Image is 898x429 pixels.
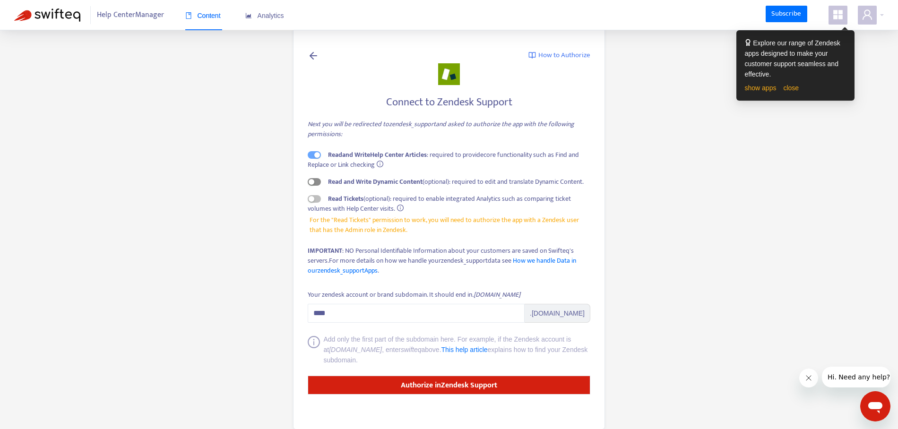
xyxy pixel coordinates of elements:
a: This help article [441,346,488,353]
span: .[DOMAIN_NAME] [525,304,590,323]
span: info-circle [377,161,383,167]
strong: Read and Write Dynamic Content [328,176,423,187]
span: For the "Read Tickets" permission to work, you will need to authorize the app with a Zendesk user... [310,215,589,235]
span: : required to provide core functionality such as Find and Replace or Link checking [308,149,579,170]
span: user [862,9,873,20]
img: image-link [528,51,536,59]
div: Explore our range of Zendesk apps designed to make your customer support seamless and effective. [745,38,846,79]
i: .[DOMAIN_NAME] [472,289,520,300]
a: show apps [745,84,777,92]
div: Add only the first part of the subdomain here. For example, if the Zendesk account is at , enter ... [324,334,591,365]
span: (optional): required to enable integrated Analytics such as comparing ticket volumes with Help Ce... [308,193,571,214]
span: info-circle [397,205,404,211]
a: How to Authorize [528,50,590,61]
span: appstore [832,9,844,20]
span: Help Center Manager [97,6,164,24]
i: [DOMAIN_NAME] [329,346,382,353]
span: How to Authorize [538,50,590,61]
iframe: Button to launch messaging window [860,391,890,421]
img: Swifteq [14,9,80,22]
div: Your zendesk account or brand subdomain. It should end in [308,290,520,300]
span: For more details on how we handle your zendesk_support data see . [308,255,576,276]
h4: Connect to Zendesk Support [308,96,590,109]
span: (optional): required to edit and translate Dynamic Content. [328,176,584,187]
a: How we handle Data in ourzendesk_supportApps [308,255,576,276]
a: Subscribe [766,6,807,23]
strong: Read Tickets [328,193,363,204]
span: info-circle [308,336,320,365]
div: : NO Personal Identifiable Information about your customers are saved on Swifteq's servers. [308,246,590,275]
strong: Authorize in Zendesk Support [401,379,497,392]
span: Analytics [245,12,284,19]
i: Next you will be redirected to zendesk_support and asked to authorize the app with the following ... [308,119,574,139]
i: swifteq [401,346,422,353]
strong: IMPORTANT [308,245,342,256]
strong: Read and Write Help Center Articles [328,149,427,160]
button: Authorize inZendesk Support [308,376,590,395]
iframe: Message from company [822,367,890,387]
a: close [783,84,799,92]
iframe: Close message [799,369,818,387]
span: area-chart [245,12,252,19]
img: zendesk_support.png [438,63,460,85]
span: book [185,12,192,19]
span: Content [185,12,221,19]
